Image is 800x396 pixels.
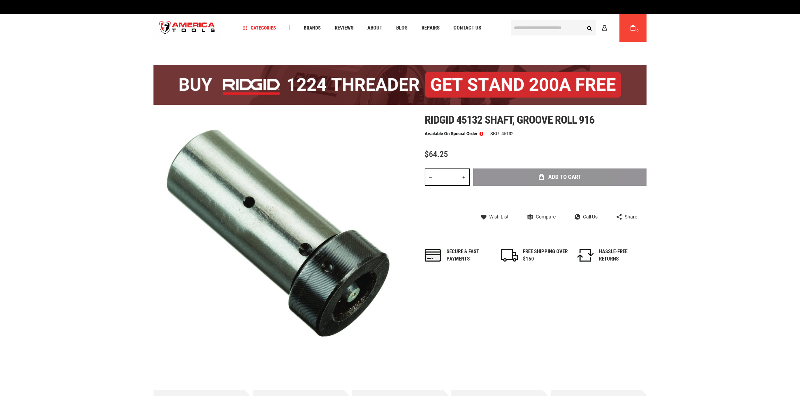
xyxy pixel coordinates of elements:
[153,15,221,41] a: store logo
[367,25,382,31] span: About
[447,248,492,263] div: Secure & fast payments
[243,25,276,30] span: Categories
[527,214,556,220] a: Compare
[625,214,637,219] span: Share
[418,23,443,33] a: Repairs
[301,23,324,33] a: Brands
[153,114,400,360] img: main product photo
[364,23,385,33] a: About
[425,149,448,159] span: $64.25
[240,23,279,33] a: Categories
[583,214,598,219] span: Call Us
[153,65,647,105] img: BOGO: Buy the RIDGID® 1224 Threader (26092), get the 92467 200A Stand FREE!
[501,131,514,136] div: 45132
[523,248,568,263] div: FREE SHIPPING OVER $150
[536,214,556,219] span: Compare
[425,113,594,126] span: Ridgid 45132 shaft, groove roll 916
[332,23,357,33] a: Reviews
[599,248,644,263] div: HASSLE-FREE RETURNS
[396,25,408,31] span: Blog
[626,14,640,42] a: 0
[481,214,509,220] a: Wish List
[153,15,221,41] img: America Tools
[575,214,598,220] a: Call Us
[490,131,501,136] strong: SKU
[425,249,441,262] img: payments
[450,23,484,33] a: Contact Us
[425,131,483,136] p: Available on Special Order
[335,25,353,31] span: Reviews
[422,25,440,31] span: Repairs
[393,23,411,33] a: Blog
[583,21,596,34] button: Search
[453,25,481,31] span: Contact Us
[636,29,639,33] span: 0
[489,214,509,219] span: Wish List
[577,249,594,262] img: returns
[501,249,518,262] img: shipping
[304,25,321,30] span: Brands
